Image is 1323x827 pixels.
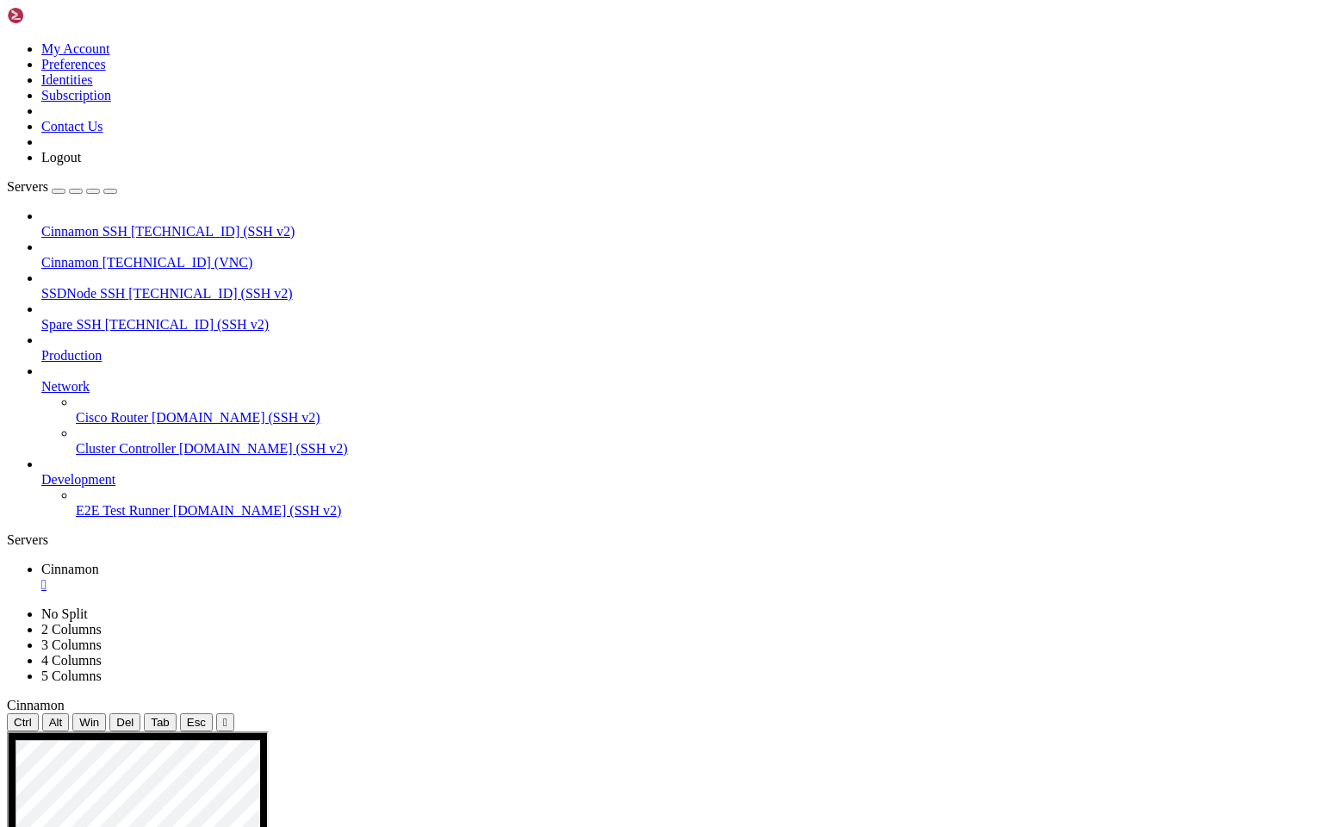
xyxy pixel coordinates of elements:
[7,713,39,731] button: Ctrl
[41,150,81,165] a: Logout
[216,713,234,731] button: 
[109,713,140,731] button: Del
[7,179,48,194] span: Servers
[76,441,176,456] span: Cluster Controller
[76,441,1316,457] a: Cluster Controller [DOMAIN_NAME] (SSH v2)
[41,606,88,621] a: No Split
[14,716,32,729] span: Ctrl
[41,457,1316,519] li: Development
[41,653,102,668] a: 4 Columns
[41,302,1316,333] li: Spare SSH [TECHNICAL_ID] (SSH v2)
[41,472,115,487] span: Development
[76,410,1316,426] a: Cisco Router [DOMAIN_NAME] (SSH v2)
[41,562,99,576] span: Cinnamon
[131,224,295,239] span: [TECHNICAL_ID] (SSH v2)
[41,72,93,87] a: Identities
[173,503,342,518] span: [DOMAIN_NAME] (SSH v2)
[41,317,102,332] span: Spare SSH
[41,577,1316,593] a: 
[116,716,134,729] span: Del
[187,716,206,729] span: Esc
[41,562,1316,593] a: Cinnamon
[41,379,90,394] span: Network
[41,119,103,134] a: Contact Us
[76,503,170,518] span: E2E Test Runner
[179,441,348,456] span: [DOMAIN_NAME] (SSH v2)
[76,503,1316,519] a: E2E Test Runner [DOMAIN_NAME] (SSH v2)
[128,286,292,301] span: [TECHNICAL_ID] (SSH v2)
[41,224,127,239] span: Cinnamon SSH
[41,41,110,56] a: My Account
[41,317,1316,333] a: Spare SSH [TECHNICAL_ID] (SSH v2)
[42,713,70,731] button: Alt
[7,698,65,712] span: Cinnamon
[41,364,1316,457] li: Network
[180,713,213,731] button: Esc
[76,395,1316,426] li: Cisco Router [DOMAIN_NAME] (SSH v2)
[72,713,106,731] button: Win
[7,179,117,194] a: Servers
[223,716,227,729] div: 
[41,637,102,652] a: 3 Columns
[7,7,106,24] img: Shellngn
[105,317,269,332] span: [TECHNICAL_ID] (SSH v2)
[41,472,1316,488] a: Development
[41,348,102,363] span: Production
[7,532,1316,548] div: Servers
[41,57,106,72] a: Preferences
[41,668,102,683] a: 5 Columns
[41,88,111,103] a: Subscription
[144,713,177,731] button: Tab
[76,426,1316,457] li: Cluster Controller [DOMAIN_NAME] (SSH v2)
[76,488,1316,519] li: E2E Test Runner [DOMAIN_NAME] (SSH v2)
[41,208,1316,239] li: Cinnamon SSH [TECHNICAL_ID] (SSH v2)
[41,255,99,270] span: Cinnamon
[49,716,63,729] span: Alt
[41,255,1316,270] a: Cinnamon [TECHNICAL_ID] (VNC)
[151,716,170,729] span: Tab
[41,270,1316,302] li: SSDNode SSH [TECHNICAL_ID] (SSH v2)
[41,239,1316,270] li: Cinnamon [TECHNICAL_ID] (VNC)
[41,224,1316,239] a: Cinnamon SSH [TECHNICAL_ID] (SSH v2)
[41,333,1316,364] li: Production
[102,255,253,270] span: [TECHNICAL_ID] (VNC)
[41,286,125,301] span: SSDNode SSH
[41,379,1316,395] a: Network
[79,716,99,729] span: Win
[41,286,1316,302] a: SSDNode SSH [TECHNICAL_ID] (SSH v2)
[41,622,102,637] a: 2 Columns
[76,410,148,425] span: Cisco Router
[152,410,320,425] span: [DOMAIN_NAME] (SSH v2)
[41,348,1316,364] a: Production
